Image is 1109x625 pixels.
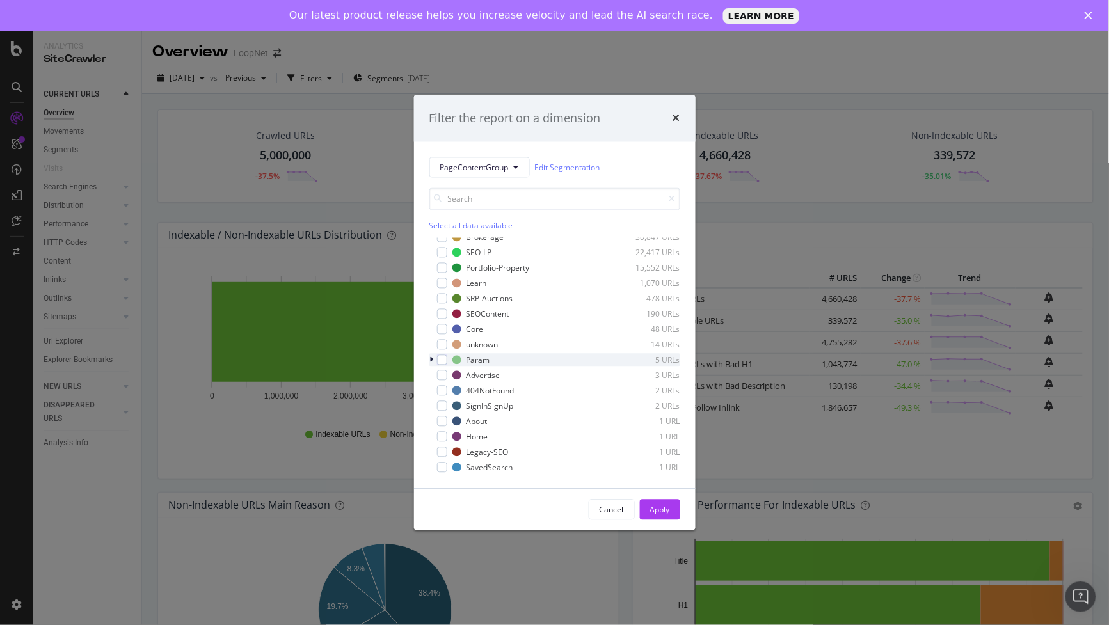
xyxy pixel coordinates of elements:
iframe: Intercom live chat [1065,581,1096,612]
button: PageContentGroup [429,157,530,178]
div: Home [467,431,488,442]
div: 190 URLs [618,308,680,319]
div: 404NotFound [467,385,515,396]
div: SRP-Auctions [467,293,513,304]
div: 5 URLs [618,354,680,365]
div: 2 URLs [618,400,680,411]
div: Advertise [467,370,500,381]
div: 3 URLs [618,370,680,381]
div: SignInSignUp [467,400,514,411]
div: Portfolio-Property [467,262,530,273]
div: 1 URL [618,431,680,442]
div: 1 URL [618,447,680,457]
div: 1 URL [618,462,680,473]
div: 1,070 URLs [618,278,680,289]
div: Cancel [600,504,624,515]
div: 2 URLs [618,385,680,396]
div: Select all data available [429,221,680,232]
div: unknown [467,339,499,350]
div: Apply [650,504,670,515]
input: Search [429,188,680,210]
div: SEO-LP [467,247,492,258]
div: Param [467,354,490,365]
div: About [467,416,488,427]
div: Our latest product release helps you increase velocity and lead the AI search race. [289,9,713,22]
div: Learn [467,278,487,289]
div: Legacy-SEO [467,447,509,457]
div: 478 URLs [618,293,680,304]
div: 22,417 URLs [618,247,680,258]
a: Edit Segmentation [535,161,600,174]
div: modal [414,95,696,530]
div: SEOContent [467,308,509,319]
div: 14 URLs [618,339,680,350]
div: times [673,110,680,127]
div: 48 URLs [618,324,680,335]
div: Filter the report on a dimension [429,110,601,127]
button: Cancel [589,500,635,520]
div: SavedSearch [467,462,513,473]
div: 15,552 URLs [618,262,680,273]
a: LEARN MORE [723,8,799,24]
span: PageContentGroup [440,162,509,173]
button: Apply [640,500,680,520]
div: Core [467,324,484,335]
div: Close [1085,12,1097,19]
div: 1 URL [618,416,680,427]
